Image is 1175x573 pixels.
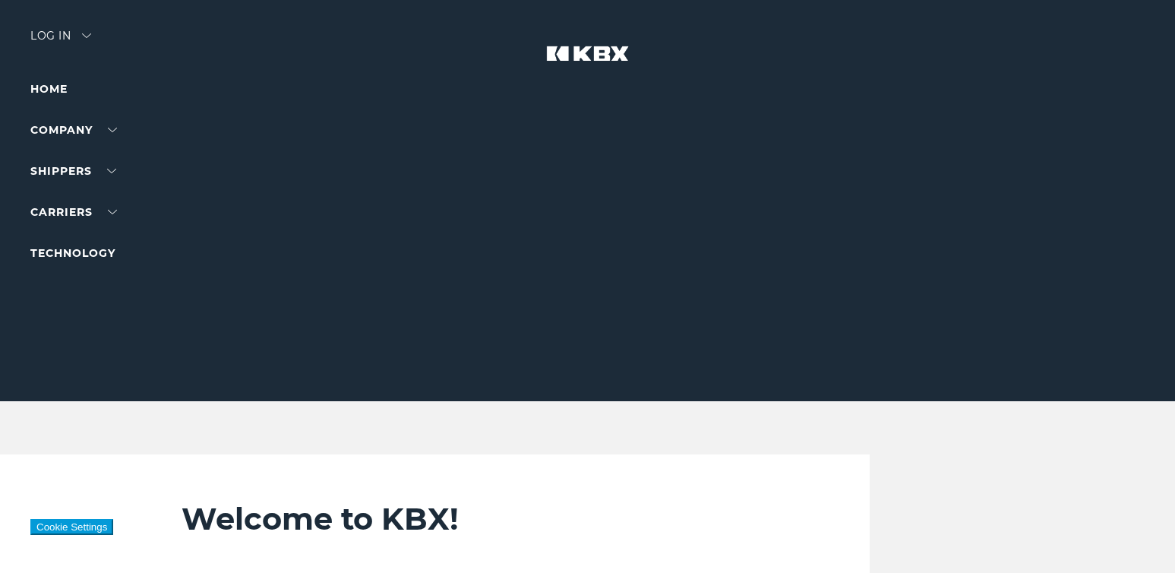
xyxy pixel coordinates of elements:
[182,500,816,538] h2: Welcome to KBX!
[30,164,116,178] a: SHIPPERS
[30,205,117,219] a: Carriers
[531,30,645,97] img: kbx logo
[30,82,68,96] a: Home
[30,519,113,535] button: Cookie Settings
[82,33,91,38] img: arrow
[30,30,91,52] div: Log in
[30,246,115,260] a: Technology
[30,123,117,137] a: Company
